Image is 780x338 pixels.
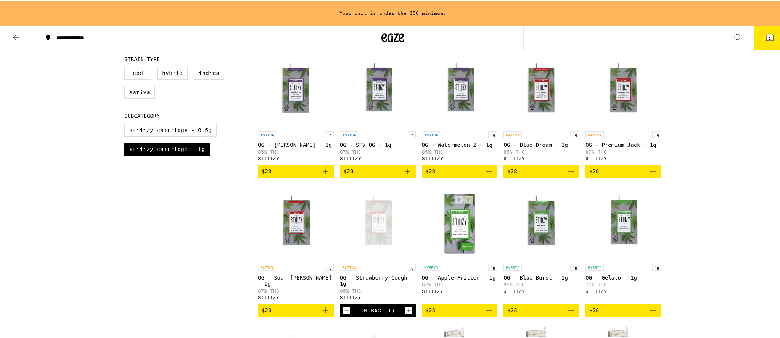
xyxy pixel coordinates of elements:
[503,50,579,126] img: STIIIZY - OG - Blue Dream - 1g
[422,274,498,280] p: OG - Apple Fritter - 1g
[422,50,498,164] a: Open page for OG - Watermelon Z - 1g from STIIIZY
[340,274,416,286] p: OG - Strawberry Cough - 1g
[589,306,599,312] span: $28
[585,50,661,164] a: Open page for OG - Premium Jack - 1g from STIIIZY
[124,112,160,118] legend: Subcategory
[258,183,334,303] a: Open page for OG - Sour Tangie - 1g from STIIIZY
[124,85,155,98] label: Sativa
[405,306,413,313] button: Increment
[340,130,358,137] p: INDICA
[589,167,599,173] span: $28
[124,66,151,79] label: CBD
[422,183,498,259] img: STIIIZY - OG - Apple Fritter - 1g
[325,263,334,270] p: 1g
[422,50,498,126] img: STIIIZY - OG - Watermelon Z - 1g
[585,155,661,160] div: STIIIZY
[507,306,517,312] span: $28
[585,281,661,286] p: 77% THC
[585,183,661,259] img: STIIIZY - OG - Gelato - 1g
[585,274,661,280] p: OG - Gelato - 1g
[258,148,334,153] p: 85% THC
[422,141,498,147] p: OG - Watermelon Z - 1g
[488,263,497,270] p: 1g
[340,148,416,153] p: 87% THC
[503,148,579,153] p: 85% THC
[258,141,334,147] p: OG - [PERSON_NAME] - 1g
[488,130,497,137] p: 1g
[585,303,661,315] button: Add to bag
[343,306,351,313] button: Decrement
[258,263,276,270] p: SATIVA
[340,164,416,177] button: Add to bag
[503,130,522,137] p: SATIVA
[422,288,498,293] div: STIIIZY
[258,303,334,315] button: Add to bag
[258,164,334,177] button: Add to bag
[157,66,188,79] label: Hybrid
[503,155,579,160] div: STIIIZY
[258,50,334,126] img: STIIIZY - OG - King Louis XIII - 1g
[422,263,440,270] p: HYBRID
[503,274,579,280] p: OG - Blue Burst - 1g
[340,287,416,292] p: 85% THC
[503,50,579,164] a: Open page for OG - Blue Dream - 1g from STIIIZY
[360,306,395,312] div: In Bag (1)
[503,183,579,303] a: Open page for OG - Blue Burst - 1g from STIIIZY
[570,263,579,270] p: 1g
[258,130,276,137] p: INDICA
[503,281,579,286] p: 85% THC
[426,167,435,173] span: $28
[340,155,416,160] div: STIIIZY
[585,263,604,270] p: HYBRID
[503,303,579,315] button: Add to bag
[258,287,334,292] p: 87% THC
[258,274,334,286] p: OG - Sour [PERSON_NAME] - 1g
[422,155,498,160] div: STIIIZY
[570,130,579,137] p: 1g
[585,164,661,177] button: Add to bag
[503,288,579,293] div: STIIIZY
[585,183,661,303] a: Open page for OG - Gelato - 1g from STIIIZY
[258,155,334,160] div: STIIIZY
[340,294,416,299] div: STIIIZY
[344,167,353,173] span: $28
[503,263,522,270] p: HYBRID
[652,263,661,270] p: 1g
[340,141,416,147] p: OG - SFV OG - 1g
[194,66,224,79] label: Indica
[124,142,210,155] label: STIIIZY Cartridge - 1g
[340,50,416,126] img: STIIIZY - OG - SFV OG - 1g
[503,141,579,147] p: OG - Blue Dream - 1g
[124,55,160,61] legend: Strain Type
[585,130,604,137] p: SATIVA
[507,167,517,173] span: $28
[652,130,661,137] p: 1g
[585,148,661,153] p: 87% THC
[422,148,498,153] p: 85% THC
[258,50,334,164] a: Open page for OG - King Louis XIII - 1g from STIIIZY
[340,263,358,270] p: SATIVA
[585,141,661,147] p: OG - Premium Jack - 1g
[340,50,416,164] a: Open page for OG - SFV OG - 1g from STIIIZY
[585,288,661,293] div: STIIIZY
[503,183,579,259] img: STIIIZY - OG - Blue Burst - 1g
[124,122,217,135] label: STIIIZY Cartridge - 0.5g
[769,35,771,39] span: 1
[258,294,334,299] div: STIIIZY
[340,183,416,303] a: Open page for OG - Strawberry Cough - 1g from STIIIZY
[503,164,579,177] button: Add to bag
[262,167,271,173] span: $28
[422,164,498,177] button: Add to bag
[422,130,440,137] p: INDICA
[407,263,416,270] p: 1g
[325,130,334,137] p: 1g
[426,306,435,312] span: $28
[585,50,661,126] img: STIIIZY - OG - Premium Jack - 1g
[258,183,334,259] img: STIIIZY - OG - Sour Tangie - 1g
[422,281,498,286] p: 87% THC
[407,130,416,137] p: 1g
[422,183,498,303] a: Open page for OG - Apple Fritter - 1g from STIIIZY
[262,306,271,312] span: $28
[422,303,498,315] button: Add to bag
